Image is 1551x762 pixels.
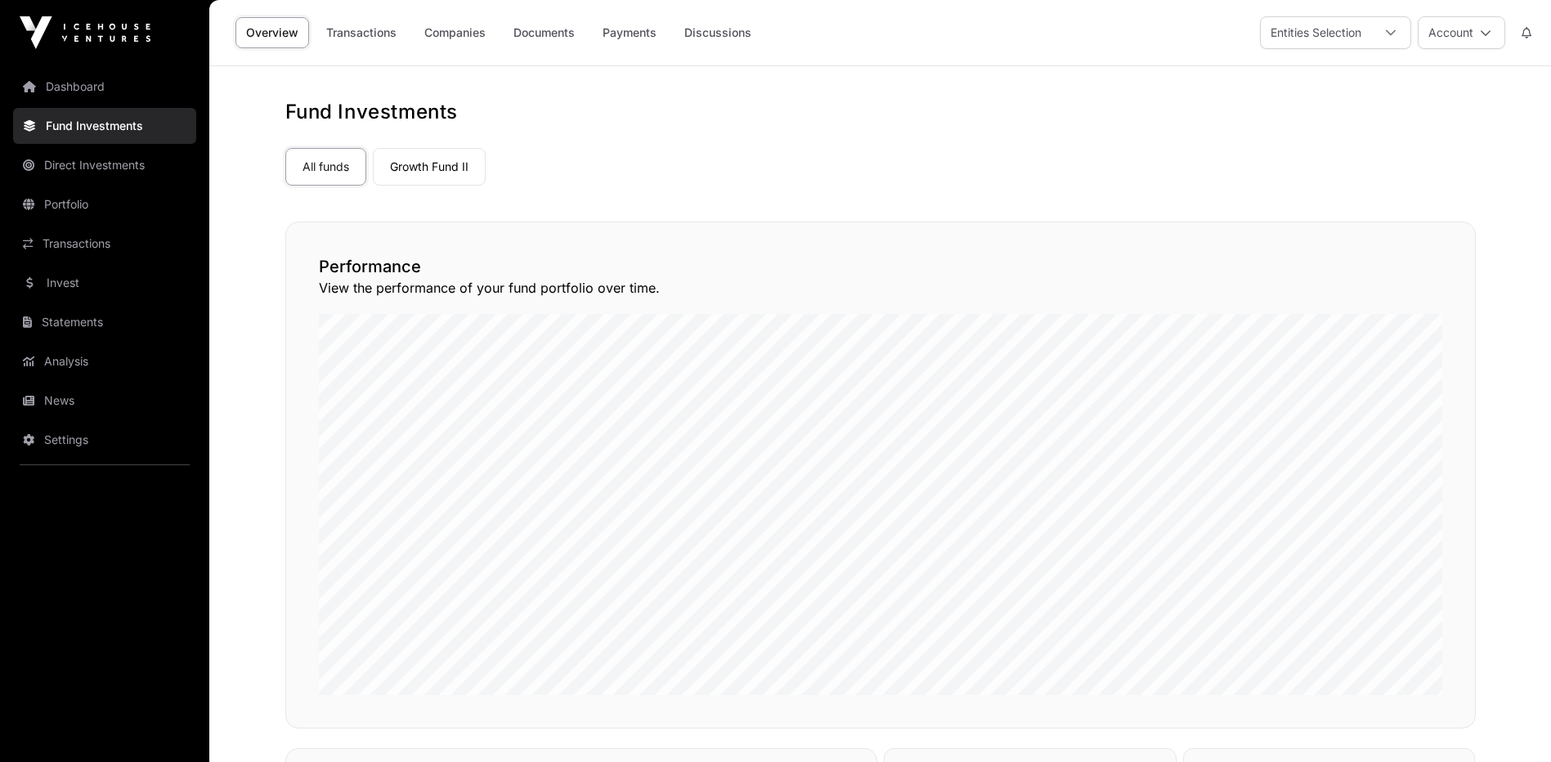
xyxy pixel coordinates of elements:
a: Transactions [13,226,196,262]
a: Payments [592,17,667,48]
a: Overview [235,17,309,48]
a: Statements [13,304,196,340]
img: Icehouse Ventures Logo [20,16,150,49]
a: News [13,383,196,419]
a: Invest [13,265,196,301]
a: Dashboard [13,69,196,105]
button: Account [1418,16,1505,49]
a: Growth Fund II [373,148,486,186]
h1: Fund Investments [285,99,1476,125]
a: Documents [503,17,585,48]
a: Direct Investments [13,147,196,183]
div: Entities Selection [1261,17,1371,48]
a: Discussions [674,17,762,48]
div: Chat-Widget [1469,684,1551,762]
a: Analysis [13,343,196,379]
h2: Performance [319,255,1442,278]
iframe: Chat Widget [1469,684,1551,762]
a: Transactions [316,17,407,48]
a: Settings [13,422,196,458]
a: All funds [285,148,366,186]
p: View the performance of your fund portfolio over time. [319,278,1442,298]
a: Companies [414,17,496,48]
a: Fund Investments [13,108,196,144]
a: Portfolio [13,186,196,222]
